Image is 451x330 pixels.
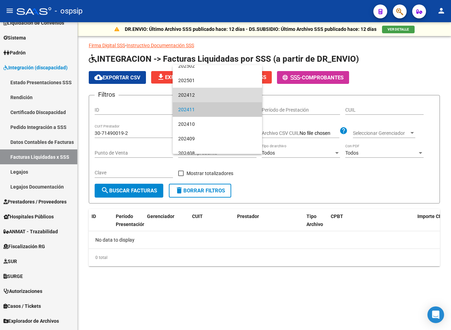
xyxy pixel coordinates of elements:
div: Open Intercom Messenger [427,306,444,323]
span: 202501 [178,73,257,88]
span: 202408 [178,146,257,160]
span: 202411 [178,102,257,117]
span: 202502 [178,59,257,73]
span: 202410 [178,117,257,131]
span: 202412 [178,88,257,102]
span: 202409 [178,131,257,146]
